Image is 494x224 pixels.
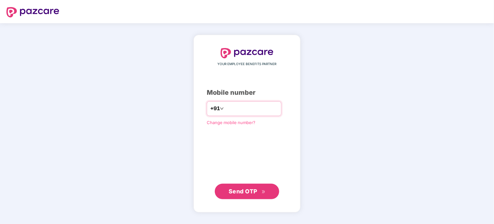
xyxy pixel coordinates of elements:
[207,120,255,125] a: Change mobile number?
[6,7,59,17] img: logo
[207,88,287,98] div: Mobile number
[261,190,266,194] span: double-right
[210,104,220,112] span: +91
[215,184,279,199] button: Send OTPdouble-right
[229,188,257,195] span: Send OTP
[218,62,277,67] span: YOUR EMPLOYEE BENEFITS PARTNER
[221,48,273,58] img: logo
[220,107,224,111] span: down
